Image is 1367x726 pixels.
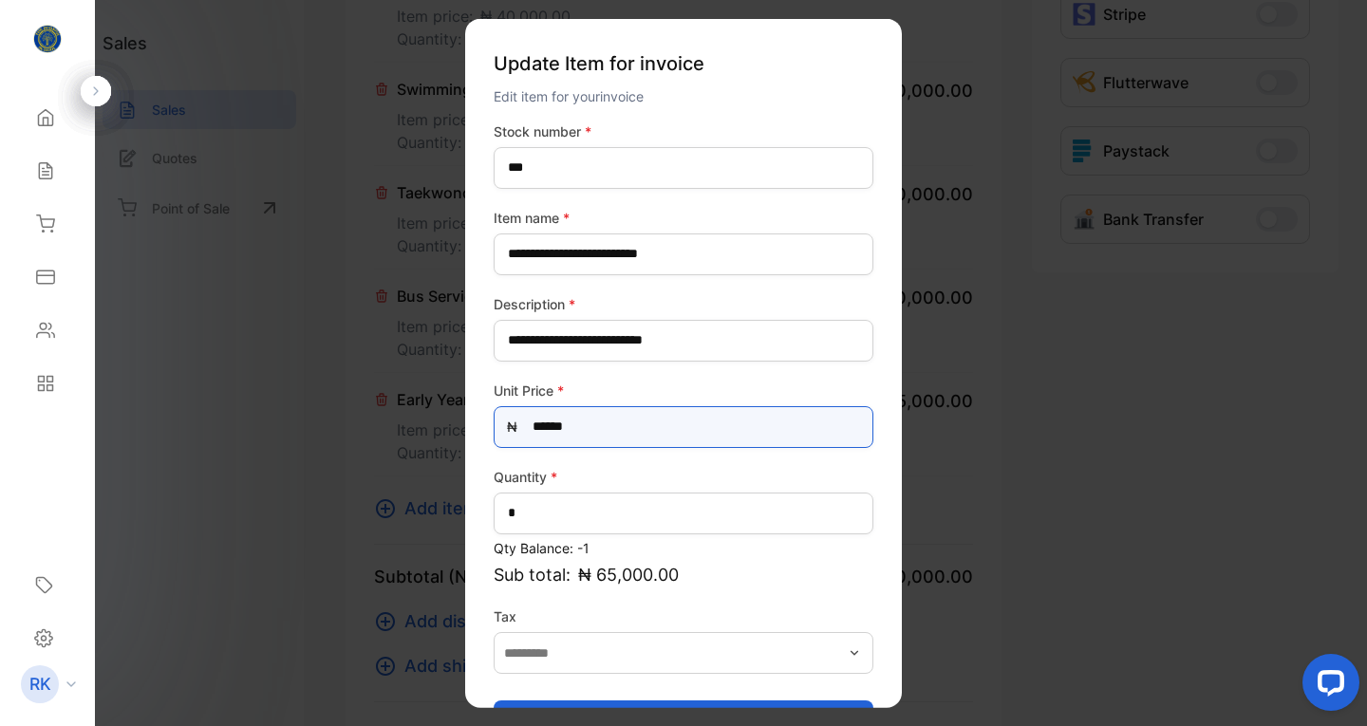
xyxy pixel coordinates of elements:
p: Update Item for invoice [494,41,873,84]
img: logo [33,25,62,53]
label: Unit Price [494,380,873,400]
label: Stock number [494,121,873,140]
label: Quantity [494,466,873,486]
p: Sub total: [494,561,873,586]
label: Description [494,293,873,313]
span: ₦ [507,416,517,436]
p: RK [29,672,51,697]
iframe: LiveChat chat widget [1287,646,1367,726]
span: Edit item for your invoice [494,87,644,103]
label: Item name [494,207,873,227]
label: Tax [494,605,873,625]
p: Qty Balance: -1 [494,537,873,557]
span: ₦ 65,000.00 [578,561,679,586]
